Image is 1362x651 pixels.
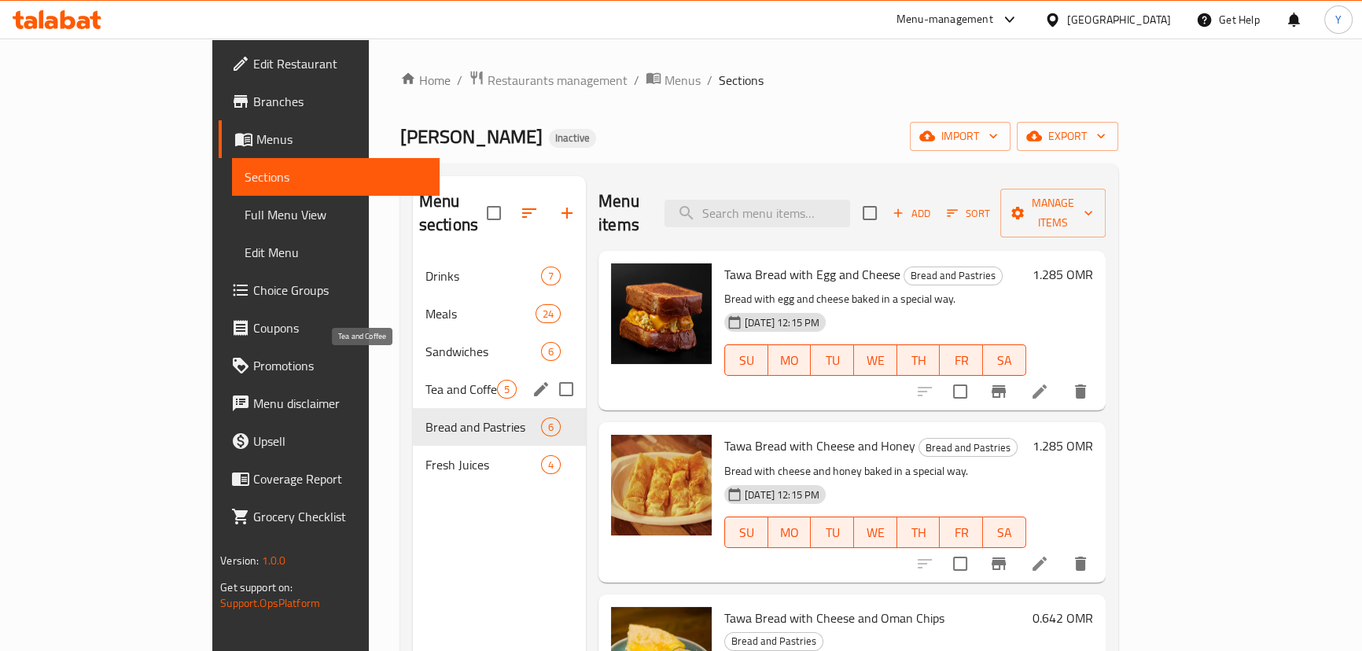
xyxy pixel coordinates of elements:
span: Tawa Bread with Cheese and Oman Chips [724,606,944,630]
button: FR [940,344,983,376]
input: search [664,200,850,227]
span: WE [860,521,891,544]
span: WE [860,349,891,372]
div: Bread and Pastries [425,417,541,436]
span: Add item [886,201,937,226]
div: Bread and Pastries [904,267,1003,285]
span: Sandwiches [425,342,541,361]
img: Tawa Bread with Cheese and Honey [611,435,712,535]
span: [DATE] 12:15 PM [738,487,826,502]
li: / [457,71,462,90]
span: Drinks [425,267,541,285]
span: 7 [542,269,560,284]
span: 4 [542,458,560,473]
span: Bread and Pastries [919,439,1017,457]
div: items [497,380,517,399]
button: delete [1062,373,1099,410]
span: 1.0.0 [262,550,286,571]
span: Select to update [944,375,977,408]
div: items [541,342,561,361]
button: Manage items [1000,189,1106,237]
button: Add section [548,194,586,232]
a: Restaurants management [469,70,628,90]
span: Menus [664,71,701,90]
span: Bread and Pastries [904,267,1002,285]
span: [DATE] 12:15 PM [738,315,826,330]
a: Edit Menu [232,234,440,271]
span: Full Menu View [245,205,427,224]
button: TU [811,344,854,376]
a: Support.OpsPlatform [220,593,320,613]
span: TH [904,349,934,372]
button: import [910,122,1010,151]
span: Sections [245,167,427,186]
span: Manage items [1013,193,1093,233]
span: Sort sections [510,194,548,232]
a: Edit Restaurant [219,45,440,83]
span: TH [904,521,934,544]
span: Restaurants management [488,71,628,90]
span: Select to update [944,547,977,580]
button: WE [854,517,897,548]
span: SU [731,349,762,372]
span: Add [890,204,933,223]
a: Coverage Report [219,460,440,498]
div: items [541,417,561,436]
span: Tawa Bread with Cheese and Honey [724,434,915,458]
li: / [707,71,712,90]
h6: 1.285 OMR [1033,435,1093,457]
span: MO [775,521,805,544]
span: Y [1335,11,1342,28]
span: 24 [536,307,560,322]
button: SU [724,517,768,548]
div: Fresh Juices4 [413,446,586,484]
span: SU [731,521,762,544]
a: Edit menu item [1030,554,1049,573]
h2: Menu items [598,189,646,237]
div: Fresh Juices [425,455,541,474]
h6: 1.285 OMR [1033,263,1093,285]
button: SA [983,517,1026,548]
span: Coupons [253,318,427,337]
span: 6 [542,420,560,435]
h2: Menu sections [419,189,487,237]
div: Meals24 [413,295,586,333]
span: Version: [220,550,259,571]
button: delete [1062,545,1099,583]
button: TH [897,517,941,548]
button: Branch-specific-item [980,373,1018,410]
div: Drinks7 [413,257,586,295]
span: SA [989,521,1020,544]
a: Menus [646,70,701,90]
span: SA [989,349,1020,372]
button: SA [983,344,1026,376]
p: Bread with cheese and honey baked in a special way. [724,462,1026,481]
span: 5 [498,382,516,397]
div: Tea and Coffee5edit [413,370,586,408]
span: Meals [425,304,536,323]
span: MO [775,349,805,372]
div: Sandwiches6 [413,333,586,370]
a: Upsell [219,422,440,460]
a: Coupons [219,309,440,347]
a: Menus [219,120,440,158]
button: TU [811,517,854,548]
button: SU [724,344,768,376]
div: Bread and Pastries [918,438,1018,457]
span: Select all sections [477,197,510,230]
span: import [922,127,998,146]
div: Inactive [549,129,596,148]
button: edit [529,377,553,401]
span: Branches [253,92,427,111]
span: FR [946,521,977,544]
nav: breadcrumb [400,70,1118,90]
span: TU [817,521,848,544]
a: Branches [219,83,440,120]
nav: Menu sections [413,251,586,490]
a: Promotions [219,347,440,384]
span: Choice Groups [253,281,427,300]
span: Grocery Checklist [253,507,427,526]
